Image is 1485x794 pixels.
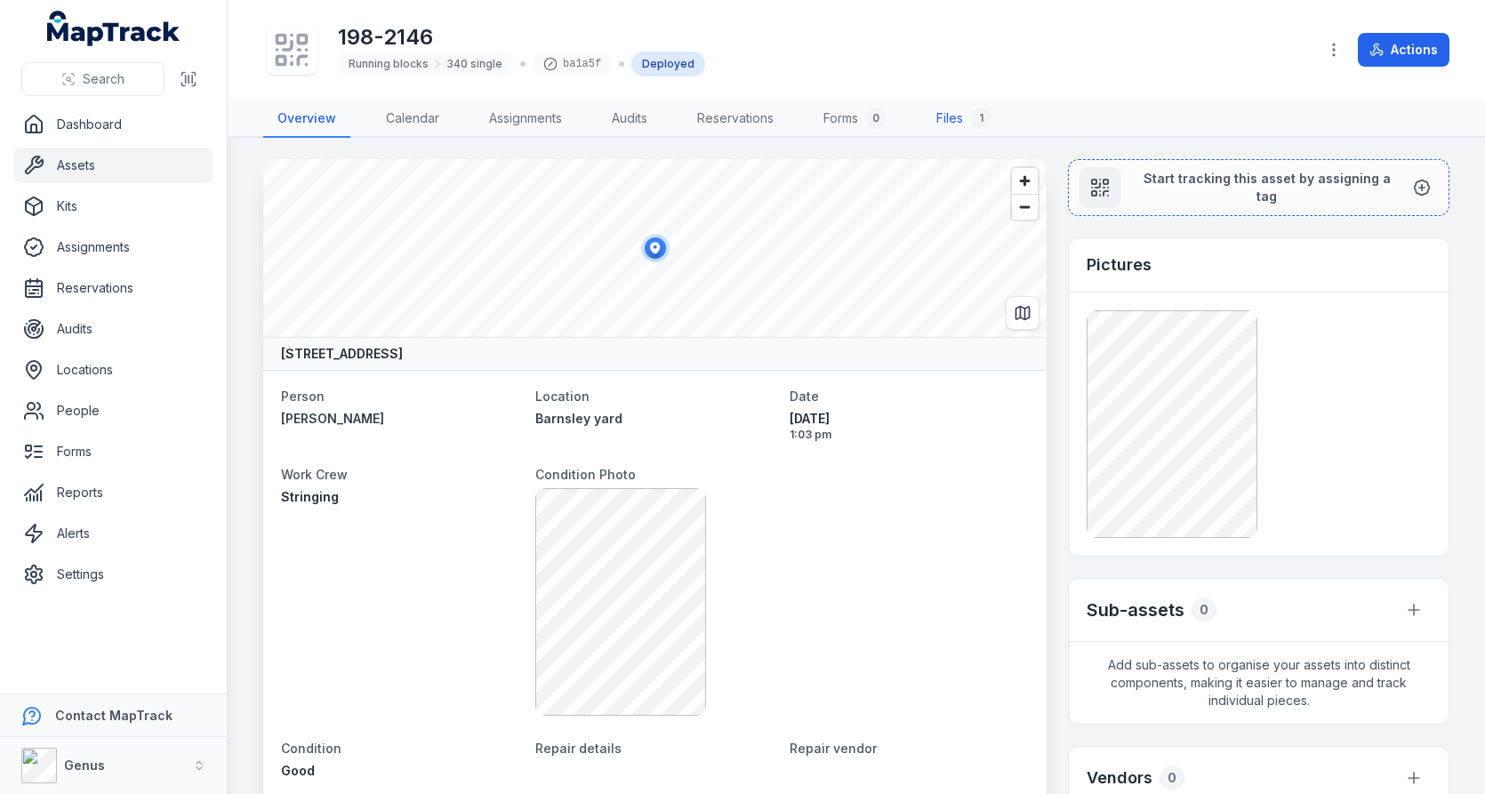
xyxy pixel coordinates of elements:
[1135,170,1399,205] span: Start tracking this asset by assigning a tag
[790,389,819,404] span: Date
[533,52,612,76] div: ba1a5f
[338,23,705,52] h1: 198-2146
[281,467,348,482] span: Work Crew
[55,708,173,723] strong: Contact MapTrack
[47,11,181,46] a: MapTrack
[14,311,213,347] a: Audits
[790,410,1030,442] time: 29/08/2025, 1:03:24 pm
[535,389,590,404] span: Location
[535,741,622,756] span: Repair details
[1087,598,1184,622] h2: Sub-assets
[790,741,877,756] span: Repair vendor
[598,100,662,138] a: Audits
[14,516,213,551] a: Alerts
[1006,296,1039,330] button: Switch to Map View
[631,52,705,76] div: Deployed
[281,389,325,404] span: Person
[790,410,1030,428] span: [DATE]
[14,557,213,592] a: Settings
[1069,642,1449,724] span: Add sub-assets to organise your assets into distinct components, making it easier to manage and t...
[14,393,213,429] a: People
[535,411,622,426] span: Barnsley yard
[922,100,1006,138] a: Files1
[1087,766,1152,790] h3: Vendors
[14,229,213,265] a: Assignments
[281,489,339,504] span: Stringing
[865,108,887,129] div: 0
[683,100,788,138] a: Reservations
[809,100,901,138] a: Forms0
[372,100,454,138] a: Calendar
[475,100,576,138] a: Assignments
[535,410,775,428] a: Barnsley yard
[281,741,341,756] span: Condition
[14,352,213,388] a: Locations
[1192,598,1216,622] div: 0
[281,763,315,778] span: Good
[1160,766,1184,790] div: 0
[281,345,403,363] strong: [STREET_ADDRESS]
[1012,168,1038,194] button: Zoom in
[14,475,213,510] a: Reports
[14,188,213,224] a: Kits
[1068,159,1449,216] button: Start tracking this asset by assigning a tag
[14,270,213,306] a: Reservations
[349,57,429,71] span: Running blocks
[83,70,124,88] span: Search
[1358,33,1449,67] button: Actions
[535,467,636,482] span: Condition Photo
[446,57,502,71] span: 340 single
[790,428,1030,442] span: 1:03 pm
[1012,194,1038,220] button: Zoom out
[14,107,213,142] a: Dashboard
[281,410,521,428] a: [PERSON_NAME]
[1087,253,1152,277] h3: Pictures
[263,100,350,138] a: Overview
[14,148,213,183] a: Assets
[21,62,165,96] button: Search
[970,108,991,129] div: 1
[14,434,213,469] a: Forms
[64,758,105,773] strong: Genus
[263,159,1047,337] canvas: Map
